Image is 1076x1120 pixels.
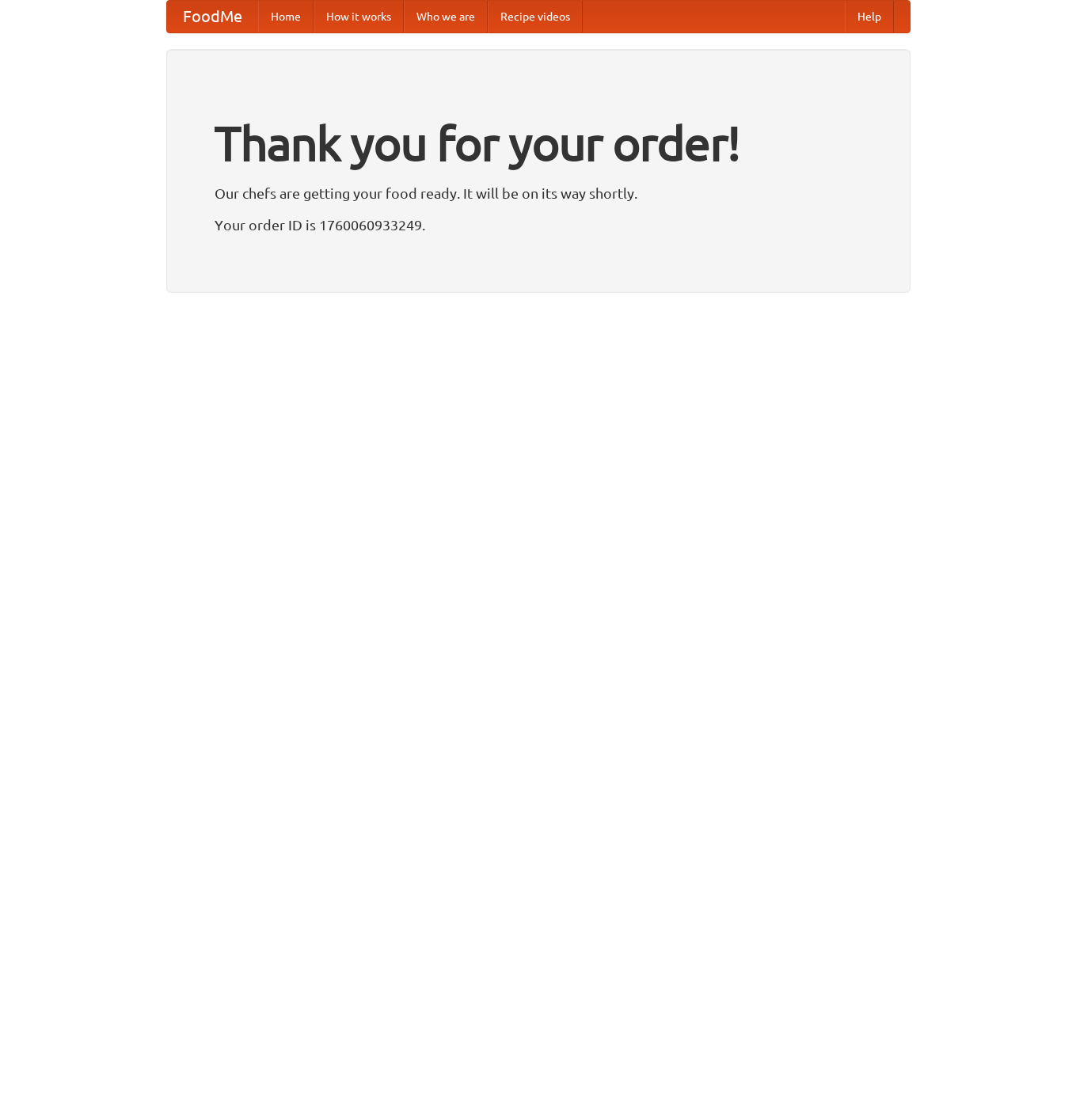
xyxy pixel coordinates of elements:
a: Home [258,1,314,32]
a: How it works [314,1,404,32]
a: Who we are [404,1,488,32]
a: Recipe videos [488,1,583,32]
p: Our chefs are getting your food ready. It will be on its way shortly. [215,181,862,205]
a: FoodMe [167,1,258,32]
p: Your order ID is 1760060933249. [215,213,862,237]
h1: Thank you for your order! [215,105,862,181]
a: Help [845,1,894,32]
